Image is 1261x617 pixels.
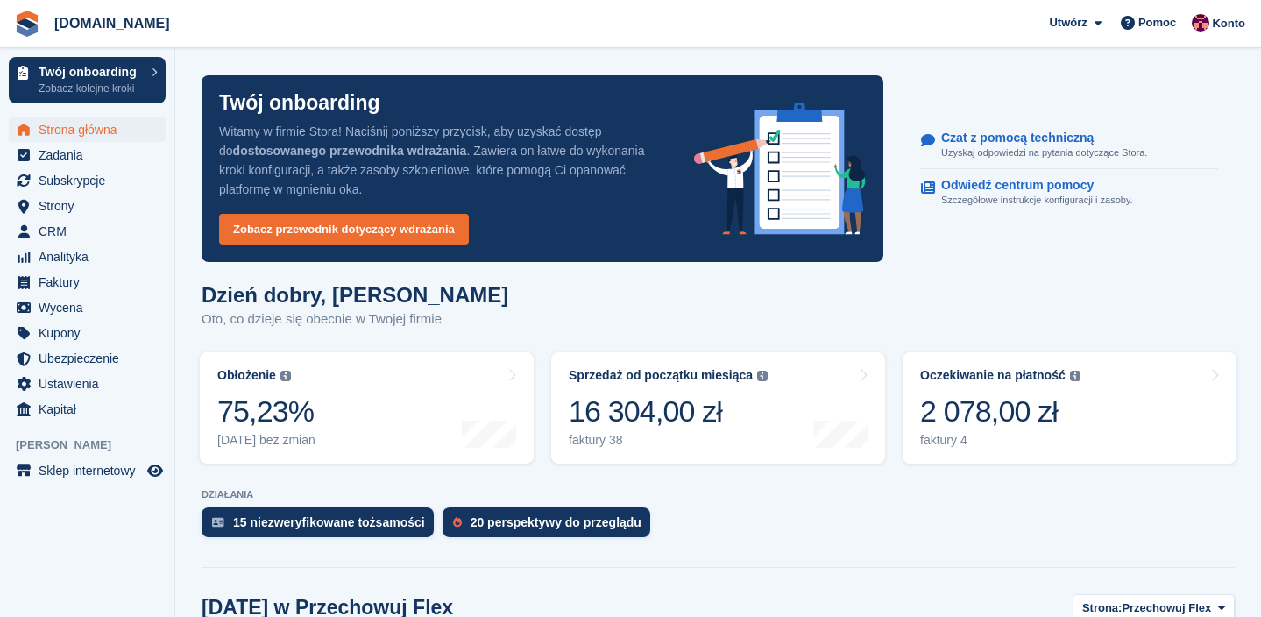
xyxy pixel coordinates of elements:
p: Odwiedź centrum pomocy [941,178,1119,193]
a: Oczekiwanie na płatność 2 078,00 zł faktury 4 [903,352,1236,464]
div: 75,23% [217,394,315,429]
a: Zobacz przewodnik dotyczący wdrażania [219,214,469,245]
p: DZIAŁANIA [202,489,1235,500]
h1: Dzień dobry, [PERSON_NAME] [202,283,508,307]
img: Mateusz Kacwin [1192,14,1209,32]
span: Strony [39,194,144,218]
div: faktury 4 [920,433,1080,448]
img: verify_identity-adf6edd0f0f0b5bbfe63781bf79b02c33cf7c696d77639b501bdc392416b5a36.svg [212,517,224,528]
a: Odwiedź centrum pomocy Szczegółowe instrukcje konfiguracji i zasoby. [921,169,1218,216]
a: menu [9,295,166,320]
div: faktury 38 [569,433,768,448]
span: Wycena [39,295,144,320]
a: menu [9,346,166,371]
a: 20 perspektywy do przeglądu [443,507,659,546]
div: Obłożenie [217,368,276,383]
a: menu [9,458,166,483]
div: 15 niezweryfikowane tożsamości [233,515,425,529]
img: stora-icon-8386f47178a22dfd0bd8f6a31ec36ba5ce8667c1dd55bd0f319d3a0aa187defe.svg [14,11,40,37]
a: menu [9,245,166,269]
a: Podgląd sklepu [145,460,166,481]
span: Strona: [1082,599,1123,617]
a: menu [9,168,166,193]
img: icon-info-grey-7440780725fd019a000dd9b08b2336e03edf1995a4989e88bcd33f0948082b44.svg [1070,371,1080,381]
span: Zadania [39,143,144,167]
span: Subskrypcje [39,168,144,193]
p: Uzyskaj odpowiedzi na pytania dotyczące Stora. [941,145,1147,160]
div: Oczekiwanie na płatność [920,368,1066,383]
span: Ubezpieczenie [39,346,144,371]
p: Oto, co dzieje się obecnie w Twojej firmie [202,309,508,330]
div: 16 304,00 zł [569,394,768,429]
div: 20 perspektywy do przeglądu [471,515,641,529]
p: Twój onboarding [219,93,380,113]
span: Faktury [39,270,144,294]
span: Konto [1212,15,1245,32]
div: 2 078,00 zł [920,394,1080,429]
a: menu [9,270,166,294]
span: CRM [39,219,144,244]
span: Utwórz [1049,14,1087,32]
a: menu [9,321,166,345]
p: Twój onboarding [39,66,143,78]
a: menu [9,194,166,218]
div: [DATE] bez zmian [217,433,315,448]
img: icon-info-grey-7440780725fd019a000dd9b08b2336e03edf1995a4989e88bcd33f0948082b44.svg [757,371,768,381]
p: Czat z pomocą techniczną [941,131,1133,145]
span: Strona główna [39,117,144,142]
span: Pomoc [1138,14,1176,32]
a: Obłożenie 75,23% [DATE] bez zmian [200,352,534,464]
span: Analityka [39,245,144,269]
a: menu [9,143,166,167]
p: Zobacz kolejne kroki [39,81,143,96]
a: Czat z pomocą techniczną Uzyskaj odpowiedzi na pytania dotyczące Stora. [921,122,1218,170]
img: prospect-51fa495bee0391a8d652442698ab0144808aea92771e9ea1ae160a38d050c398.svg [453,517,462,528]
span: Kupony [39,321,144,345]
span: Kapitał [39,397,144,422]
img: icon-info-grey-7440780725fd019a000dd9b08b2336e03edf1995a4989e88bcd33f0948082b44.svg [280,371,291,381]
p: Szczegółowe instrukcje konfiguracji i zasoby. [941,193,1133,208]
a: 15 niezweryfikowane tożsamości [202,507,443,546]
a: [DOMAIN_NAME] [47,9,177,38]
a: menu [9,397,166,422]
a: Twój onboarding Zobacz kolejne kroki [9,57,166,103]
a: menu [9,219,166,244]
a: Sprzedaż od początku miesiąca 16 304,00 zł faktury 38 [551,352,885,464]
a: menu [9,117,166,142]
p: Witamy w firmie Stora! Naciśnij poniższy przycisk, aby uzyskać dostęp do . Zawiera on łatwe do wy... [219,122,666,199]
span: Sklep internetowy [39,458,144,483]
span: [PERSON_NAME] [16,436,174,454]
span: Ustawienia [39,372,144,396]
span: Przechowuj Flex [1122,599,1211,617]
div: Sprzedaż od początku miesiąca [569,368,753,383]
img: onboarding-info-6c161a55d2c0e0a8cae90662b2fe09162a5109e8cc188191df67fb4f79e88e88.svg [694,103,866,235]
strong: dostosowanego przewodnika wdrażania [233,144,467,158]
a: menu [9,372,166,396]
